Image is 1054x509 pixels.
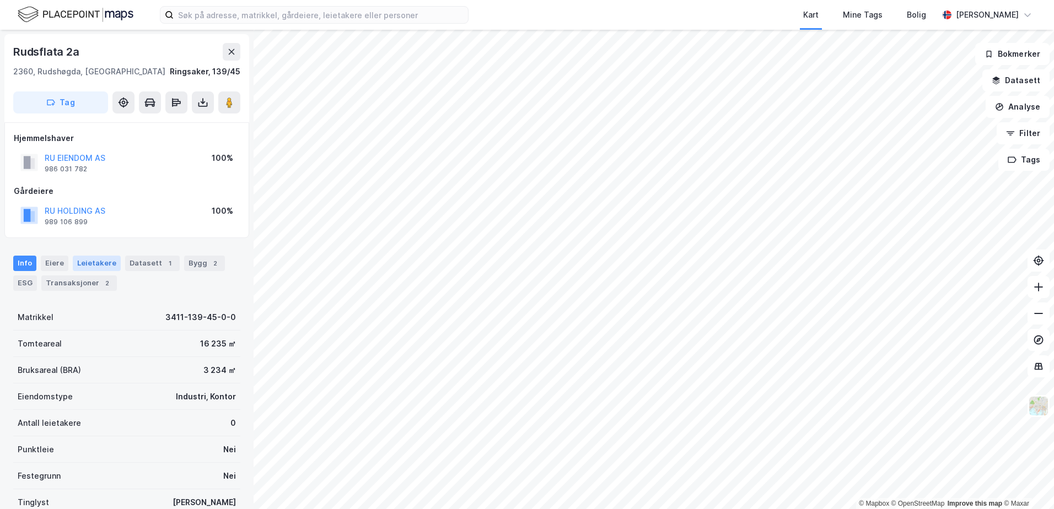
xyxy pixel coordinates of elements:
[170,65,240,78] div: Ringsaker, 139/45
[73,256,121,271] div: Leietakere
[41,275,117,291] div: Transaksjoner
[803,8,819,21] div: Kart
[173,496,236,509] div: [PERSON_NAME]
[223,443,236,456] div: Nei
[18,311,53,324] div: Matrikkel
[986,96,1050,118] button: Analyse
[223,469,236,483] div: Nei
[13,256,36,271] div: Info
[209,258,221,269] div: 2
[891,500,945,507] a: OpenStreetMap
[18,416,81,430] div: Antall leietakere
[164,258,175,269] div: 1
[230,416,236,430] div: 0
[212,151,233,165] div: 100%
[14,185,240,198] div: Gårdeiere
[184,256,225,271] div: Bygg
[14,132,240,145] div: Hjemmelshaver
[18,364,81,377] div: Bruksareal (BRA)
[125,256,180,271] div: Datasett
[176,390,236,403] div: Industri, Kontor
[956,8,1019,21] div: [PERSON_NAME]
[45,165,87,174] div: 986 031 782
[174,7,468,23] input: Søk på adresse, matrikkel, gårdeiere, leietakere eller personer
[998,149,1050,171] button: Tags
[13,91,108,113] button: Tag
[13,43,82,61] div: Rudsflata 2a
[975,43,1050,65] button: Bokmerker
[41,256,68,271] div: Eiere
[203,364,236,377] div: 3 234 ㎡
[1028,396,1049,416] img: Z
[18,337,62,350] div: Tomteareal
[18,5,133,24] img: logo.f888ab2527a4732fd821a326f86c7f29.svg
[18,496,49,509] div: Tinglyst
[948,500,1002,507] a: Improve this map
[999,456,1054,509] iframe: Chat Widget
[982,69,1050,91] button: Datasett
[45,218,88,226] div: 989 106 899
[165,311,236,324] div: 3411-139-45-0-0
[859,500,889,507] a: Mapbox
[843,8,883,21] div: Mine Tags
[13,65,165,78] div: 2360, Rudshøgda, [GEOGRAPHIC_DATA]
[200,337,236,350] div: 16 235 ㎡
[13,275,37,291] div: ESG
[18,469,61,483] div: Festegrunn
[18,443,54,456] div: Punktleie
[907,8,926,21] div: Bolig
[101,278,112,289] div: 2
[997,122,1050,144] button: Filter
[212,204,233,218] div: 100%
[18,390,73,403] div: Eiendomstype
